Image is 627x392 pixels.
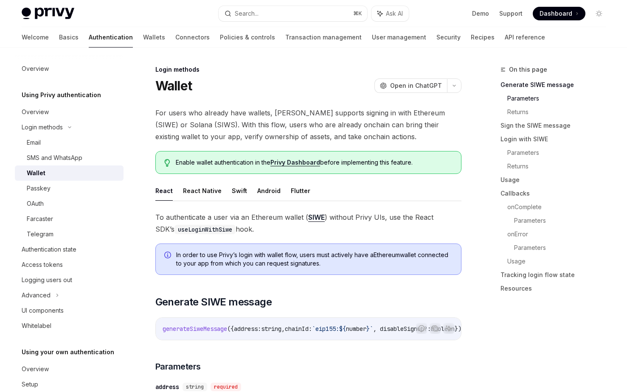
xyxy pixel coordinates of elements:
button: Android [257,181,281,201]
a: Resources [500,282,613,295]
div: Overview [22,364,49,374]
a: Wallet [15,165,124,181]
span: number [346,325,366,333]
a: OAuth [15,196,124,211]
span: ${ [339,325,346,333]
h5: Using your own authentication [22,347,114,357]
a: SMS and WhatsApp [15,150,124,165]
a: Basics [59,27,79,48]
button: Swift [232,181,247,201]
button: Search...⌘K [219,6,367,21]
a: Connectors [175,27,210,48]
div: Overview [22,107,49,117]
a: Privy Dashboard [270,159,320,166]
div: OAuth [27,199,44,209]
a: Usage [500,173,613,187]
span: Open in ChatGPT [390,81,442,90]
div: Access tokens [22,260,63,270]
a: User management [372,27,426,48]
div: Telegram [27,229,53,239]
span: string [261,325,281,333]
a: onError [507,227,613,241]
a: Logging users out [15,272,124,288]
span: Ask AI [386,9,403,18]
div: Overview [22,64,49,74]
span: address: [234,325,261,333]
a: Policies & controls [220,27,275,48]
div: Whitelabel [22,321,51,331]
button: React [155,181,173,201]
a: Returns [507,105,613,119]
a: Dashboard [533,7,585,20]
a: Farcaster [15,211,124,227]
span: ` [370,325,373,333]
a: Parameters [507,92,613,105]
a: Returns [507,160,613,173]
a: Recipes [471,27,495,48]
span: , [281,325,285,333]
a: Authentication state [15,242,124,257]
a: Demo [472,9,489,18]
a: Telegram [15,227,124,242]
div: Farcaster [27,214,53,224]
svg: Info [164,252,173,260]
a: Authentication [89,27,133,48]
span: string [186,384,204,390]
a: Parameters [514,214,613,227]
a: Login with SIWE [500,132,613,146]
span: ({ [227,325,234,333]
span: For users who already have wallets, [PERSON_NAME] supports signing in with Ethereum (SIWE) or Sol... [155,107,461,143]
img: light logo [22,8,74,20]
button: Report incorrect code [416,323,427,334]
a: Email [15,135,124,150]
a: Overview [15,61,124,76]
a: Parameters [507,146,613,160]
span: generateSiweMessage [163,325,227,333]
a: API reference [505,27,545,48]
a: Access tokens [15,257,124,272]
span: ⌘ K [353,10,362,17]
a: onComplete [507,200,613,214]
span: In order to use Privy’s login with wallet flow, users must actively have a Ethereum wallet connec... [176,251,453,268]
a: Welcome [22,27,49,48]
div: Passkey [27,183,51,193]
div: Email [27,137,41,148]
span: On this page [509,64,547,75]
a: Whitelabel [15,318,124,333]
a: Generate SIWE message [500,78,613,92]
button: Ask AI [371,6,409,21]
button: Copy the contents from the code block [430,323,441,334]
span: chainId: [285,325,312,333]
span: Enable wallet authentication in the before implementing this feature. [176,158,452,167]
a: Parameters [514,241,613,255]
h1: Wallet [155,78,192,93]
div: UI components [22,305,64,316]
div: Authentication state [22,244,76,255]
span: , disableSignup? [373,325,427,333]
div: Wallet [27,168,45,178]
span: } [366,325,370,333]
span: Dashboard [540,9,572,18]
a: Passkey [15,181,124,196]
button: Ask AI [443,323,454,334]
button: Open in ChatGPT [374,78,447,93]
a: Sign the SIWE message [500,119,613,132]
div: Login methods [155,65,461,74]
button: Flutter [291,181,310,201]
a: Setup [15,377,124,392]
div: Login methods [22,122,63,132]
code: useLoginWithSiwe [174,225,236,234]
a: Usage [507,255,613,268]
span: }) [455,325,461,333]
div: Logging users out [22,275,72,285]
div: SMS and WhatsApp [27,153,82,163]
button: React Native [183,181,222,201]
a: Overview [15,104,124,120]
span: `eip155: [312,325,339,333]
div: address [155,383,179,391]
a: Callbacks [500,187,613,200]
a: UI components [15,303,124,318]
span: : [427,325,431,333]
a: Security [436,27,461,48]
div: Setup [22,379,38,389]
